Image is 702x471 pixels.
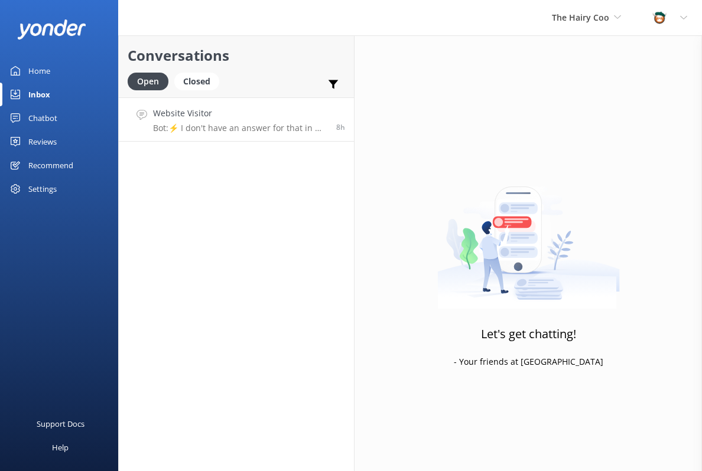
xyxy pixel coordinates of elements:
[153,107,327,120] h4: Website Visitor
[128,74,174,87] a: Open
[28,83,50,106] div: Inbox
[153,123,327,133] p: Bot: ⚡ I don't have an answer for that in my knowledge base. Please try and rephrase your questio...
[37,412,84,436] div: Support Docs
[174,73,219,90] div: Closed
[552,12,609,23] span: The Hairy Coo
[454,355,603,368] p: - Your friends at [GEOGRAPHIC_DATA]
[28,106,57,130] div: Chatbot
[437,162,620,309] img: artwork of a man stealing a conversation from at giant smartphone
[119,97,354,142] a: Website VisitorBot:⚡ I don't have an answer for that in my knowledge base. Please try and rephras...
[481,325,576,344] h3: Let's get chatting!
[336,122,345,132] span: 01:33am 12-Aug-2025 (UTC +01:00) Europe/Dublin
[651,9,668,27] img: 457-1738239164.png
[28,153,73,177] div: Recommend
[28,130,57,153] div: Reviews
[28,177,57,201] div: Settings
[128,73,168,90] div: Open
[52,436,69,459] div: Help
[18,19,86,39] img: yonder-white-logo.png
[174,74,225,87] a: Closed
[28,59,50,83] div: Home
[128,44,345,67] h2: Conversations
